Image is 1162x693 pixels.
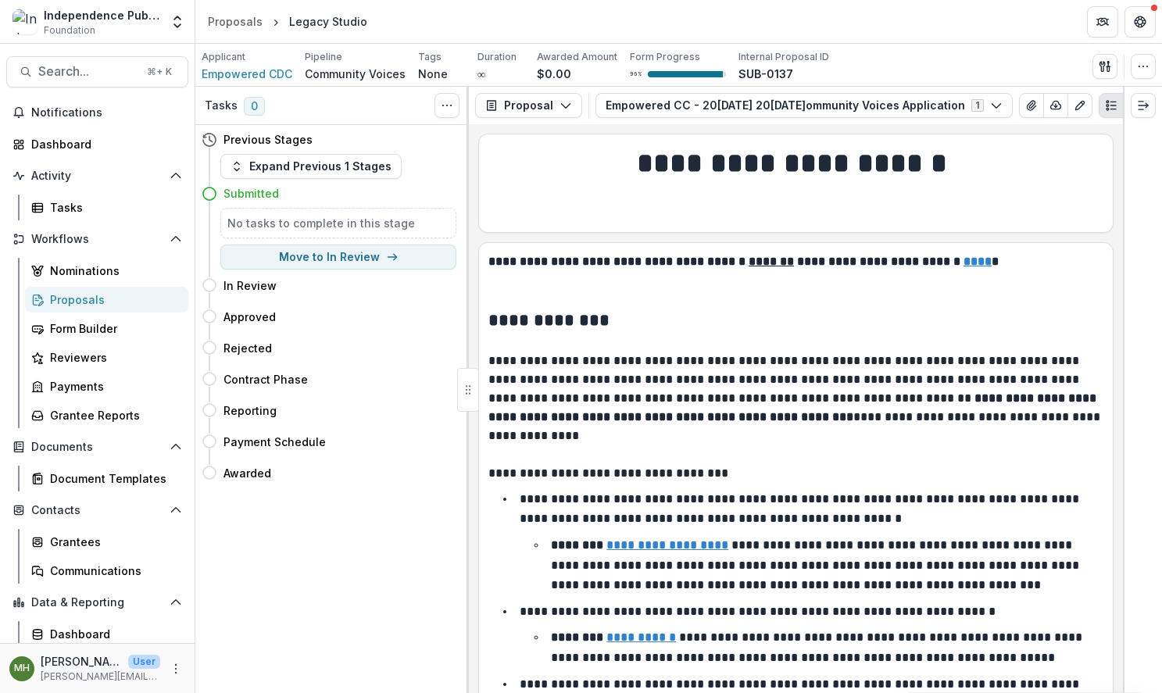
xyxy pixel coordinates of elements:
[244,97,265,116] span: 0
[41,670,160,684] p: [PERSON_NAME][EMAIL_ADDRESS][DOMAIN_NAME]
[50,534,176,550] div: Grantees
[223,185,279,202] h4: Submitted
[202,10,374,33] nav: breadcrumb
[1019,93,1044,118] button: View Attached Files
[31,170,163,183] span: Activity
[305,50,342,64] p: Pipeline
[630,50,700,64] p: Form Progress
[50,349,176,366] div: Reviewers
[44,7,160,23] div: Independence Public Media Foundation
[305,66,406,82] p: Community Voices
[31,504,163,517] span: Contacts
[223,402,277,419] h4: Reporting
[595,93,1013,118] button: Empowered CC - 20[DATE] 20[DATE]ommunity Voices Application1
[738,66,793,82] p: SUB-0137
[223,340,272,356] h4: Rejected
[6,227,188,252] button: Open Workflows
[31,106,182,120] span: Notifications
[205,99,238,113] h3: Tasks
[25,558,188,584] a: Communications
[1131,93,1156,118] button: Expand right
[223,309,276,325] h4: Approved
[25,466,188,491] a: Document Templates
[50,291,176,308] div: Proposals
[44,23,95,38] span: Foundation
[50,320,176,337] div: Form Builder
[31,441,163,454] span: Documents
[223,277,277,294] h4: In Review
[50,470,176,487] div: Document Templates
[1087,6,1118,38] button: Partners
[6,56,188,88] button: Search...
[6,163,188,188] button: Open Activity
[6,100,188,125] button: Notifications
[223,131,313,148] h4: Previous Stages
[13,9,38,34] img: Independence Public Media Foundation
[537,66,571,82] p: $0.00
[223,371,308,388] h4: Contract Phase
[25,195,188,220] a: Tasks
[418,50,442,64] p: Tags
[202,50,245,64] p: Applicant
[223,465,271,481] h4: Awarded
[6,434,188,459] button: Open Documents
[25,287,188,313] a: Proposals
[128,655,160,669] p: User
[477,50,517,64] p: Duration
[50,626,176,642] div: Dashboard
[6,498,188,523] button: Open Contacts
[1124,6,1156,38] button: Get Help
[25,345,188,370] a: Reviewers
[166,659,185,678] button: More
[202,66,292,82] a: Empowered CDC
[434,93,459,118] button: Toggle View Cancelled Tasks
[220,154,402,179] button: Expand Previous 1 Stages
[630,69,642,80] p: 96 %
[50,407,176,423] div: Grantee Reports
[6,590,188,615] button: Open Data & Reporting
[14,663,30,673] div: Melissa Hamilton
[223,434,326,450] h4: Payment Schedule
[25,621,188,647] a: Dashboard
[477,66,485,82] p: ∞
[738,50,829,64] p: Internal Proposal ID
[6,131,188,157] a: Dashboard
[31,136,176,152] div: Dashboard
[537,50,617,64] p: Awarded Amount
[50,378,176,395] div: Payments
[208,13,263,30] div: Proposals
[50,199,176,216] div: Tasks
[166,6,188,38] button: Open entity switcher
[1099,93,1124,118] button: Plaintext view
[38,64,138,79] span: Search...
[418,66,448,82] p: None
[202,10,269,33] a: Proposals
[31,233,163,246] span: Workflows
[220,245,456,270] button: Move to In Review
[1067,93,1092,118] button: Edit as form
[50,563,176,579] div: Communications
[25,316,188,341] a: Form Builder
[25,373,188,399] a: Payments
[25,529,188,555] a: Grantees
[475,93,582,118] button: Proposal
[144,63,175,80] div: ⌘ + K
[25,402,188,428] a: Grantee Reports
[50,263,176,279] div: Nominations
[227,215,449,231] h5: No tasks to complete in this stage
[31,596,163,609] span: Data & Reporting
[25,258,188,284] a: Nominations
[289,13,367,30] div: Legacy Studio
[41,653,122,670] p: [PERSON_NAME]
